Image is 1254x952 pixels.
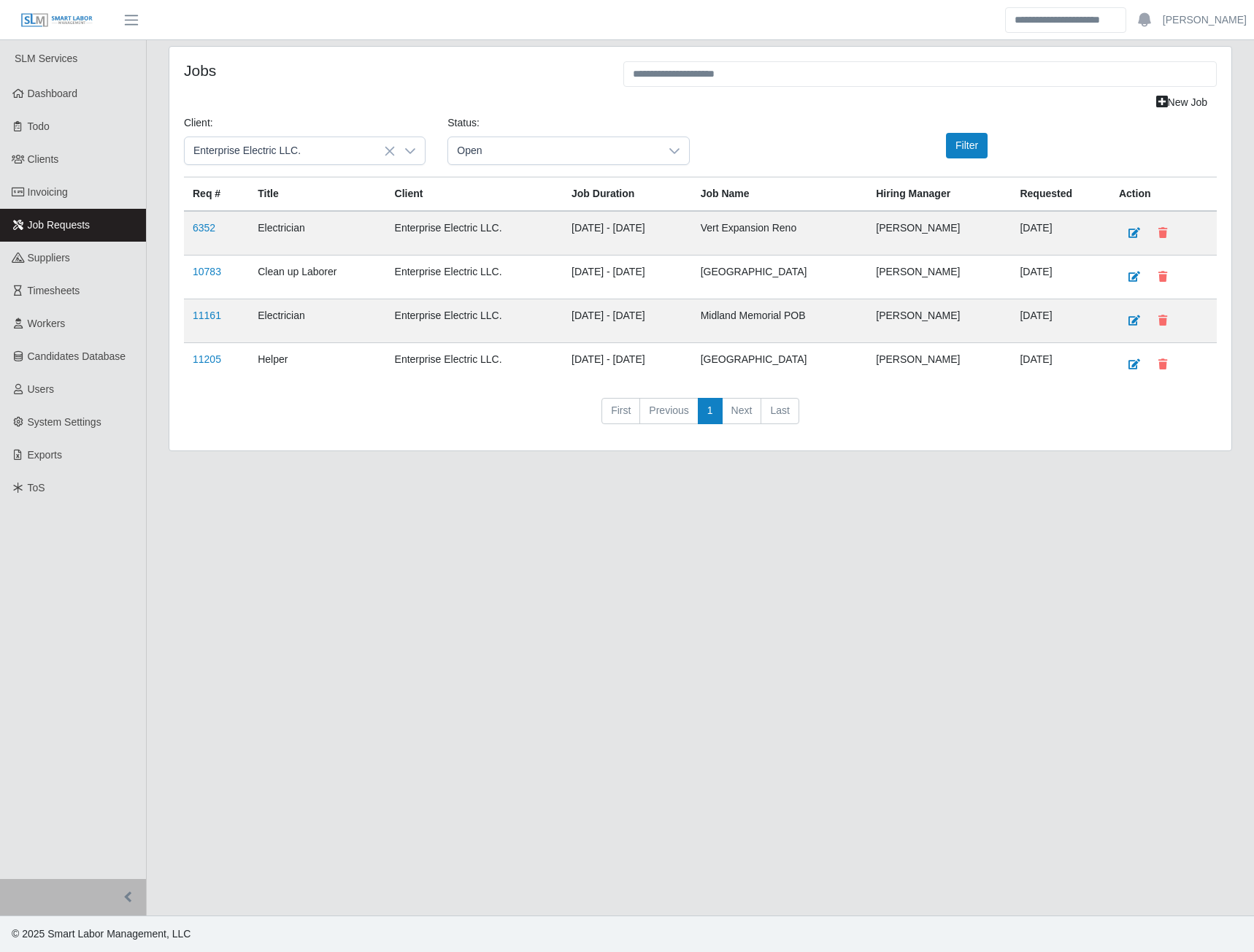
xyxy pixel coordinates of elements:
[185,137,396,164] span: Enterprise Electric LLC.
[447,115,480,131] label: Status:
[249,256,385,299] td: Clean up Laborer
[867,177,1011,212] th: Hiring Manager
[193,266,221,277] a: 10783
[1011,177,1109,212] th: Requested
[867,343,1011,387] td: [PERSON_NAME]
[28,482,45,494] span: ToS
[28,120,50,132] span: Todo
[692,299,868,343] td: Midland Memorial POB
[1005,7,1126,33] input: Search
[20,12,93,28] img: SLM Logo
[692,343,868,387] td: [GEOGRAPHIC_DATA]
[28,219,91,231] span: Job Requests
[1011,256,1109,299] td: [DATE]
[563,343,692,387] td: [DATE] - [DATE]
[1110,177,1217,212] th: Action
[12,928,191,940] span: © 2025 Smart Labor Management, LLC
[249,177,385,212] th: Title
[249,299,385,343] td: Electrician
[184,398,1217,436] nav: pagination
[386,177,563,212] th: Client
[249,343,385,387] td: Helper
[28,416,101,428] span: System Settings
[1011,343,1109,387] td: [DATE]
[692,177,868,212] th: Job Name
[1011,211,1109,256] td: [DATE]
[946,133,988,158] button: Filter
[563,211,692,256] td: [DATE] - [DATE]
[184,61,601,80] h4: Jobs
[28,318,66,329] span: Workers
[28,449,62,461] span: Exports
[193,310,221,321] a: 11161
[692,211,868,256] td: Vert Expansion Reno
[28,285,80,296] span: Timesheets
[15,53,77,64] span: SLM Services
[692,256,868,299] td: [GEOGRAPHIC_DATA]
[28,252,70,264] span: Suppliers
[28,350,126,362] span: Candidates Database
[28,186,68,198] span: Invoicing
[867,211,1011,256] td: [PERSON_NAME]
[386,343,563,387] td: Enterprise Electric LLC.
[28,88,78,99] span: Dashboard
[193,222,215,234] a: 6352
[698,398,723,424] a: 1
[28,383,55,395] span: Users
[1163,12,1247,28] a: [PERSON_NAME]
[448,137,659,164] span: Open
[563,256,692,299] td: [DATE] - [DATE]
[386,299,563,343] td: Enterprise Electric LLC.
[386,256,563,299] td: Enterprise Electric LLC.
[563,299,692,343] td: [DATE] - [DATE]
[563,177,692,212] th: Job Duration
[184,115,213,131] label: Client:
[249,211,385,256] td: Electrician
[867,299,1011,343] td: [PERSON_NAME]
[1011,299,1109,343] td: [DATE]
[184,177,249,212] th: Req #
[386,211,563,256] td: Enterprise Electric LLC.
[28,153,59,165] span: Clients
[867,256,1011,299] td: [PERSON_NAME]
[1147,90,1217,115] a: New Job
[193,353,221,365] a: 11205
